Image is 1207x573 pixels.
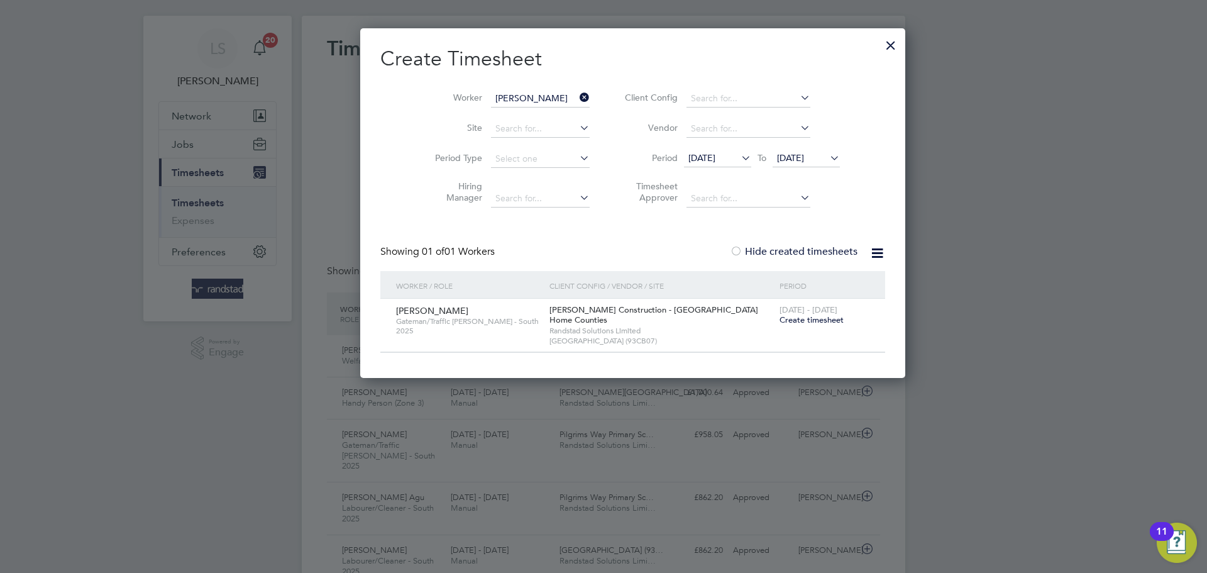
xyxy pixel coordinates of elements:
[780,314,844,325] span: Create timesheet
[686,90,810,108] input: Search for...
[426,92,482,103] label: Worker
[396,316,540,336] span: Gateman/Traffic [PERSON_NAME] - South 2025
[380,46,885,72] h2: Create Timesheet
[491,120,590,138] input: Search for...
[621,152,678,164] label: Period
[380,245,497,259] div: Showing
[393,271,546,300] div: Worker / Role
[426,181,482,203] label: Hiring Manager
[549,326,773,336] span: Randstad Solutions Limited
[621,92,678,103] label: Client Config
[491,90,590,108] input: Search for...
[426,122,482,133] label: Site
[754,150,770,166] span: To
[422,245,444,258] span: 01 of
[730,245,857,258] label: Hide created timesheets
[621,181,678,203] label: Timesheet Approver
[777,152,804,164] span: [DATE]
[686,120,810,138] input: Search for...
[422,245,495,258] span: 01 Workers
[491,190,590,208] input: Search for...
[780,304,837,315] span: [DATE] - [DATE]
[1156,531,1167,548] div: 11
[546,271,776,300] div: Client Config / Vendor / Site
[426,152,482,164] label: Period Type
[1157,523,1197,563] button: Open Resource Center, 11 new notifications
[396,305,468,316] span: [PERSON_NAME]
[688,152,715,164] span: [DATE]
[549,336,773,346] span: [GEOGRAPHIC_DATA] (93CB07)
[491,150,590,168] input: Select one
[776,271,873,300] div: Period
[686,190,810,208] input: Search for...
[549,304,758,326] span: [PERSON_NAME] Construction - [GEOGRAPHIC_DATA] Home Counties
[621,122,678,133] label: Vendor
